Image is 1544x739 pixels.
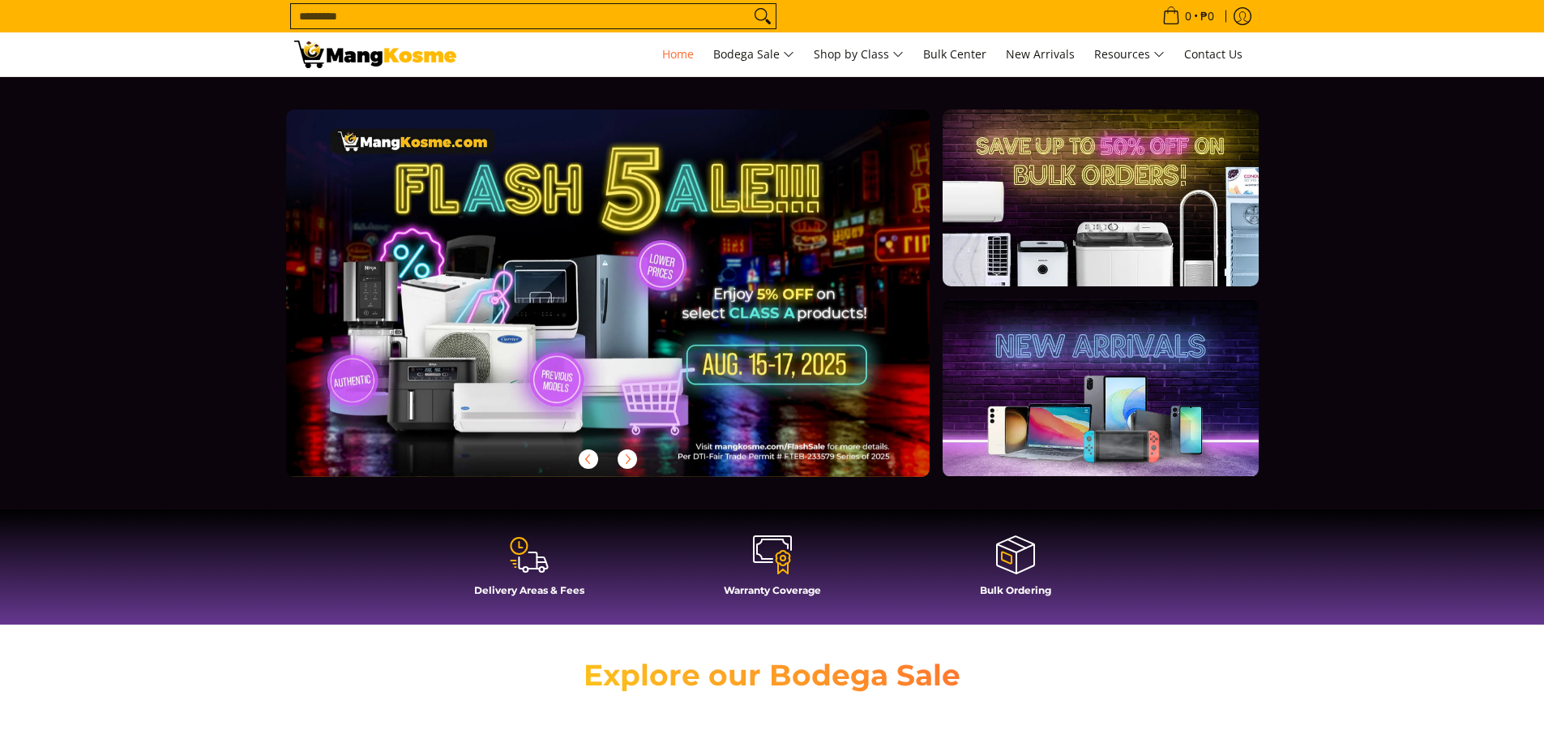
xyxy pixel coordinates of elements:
[1086,32,1173,76] a: Resources
[1183,11,1194,22] span: 0
[1198,11,1217,22] span: ₱0
[609,441,645,477] button: Next
[902,534,1129,608] a: Bulk Ordering
[1157,7,1219,25] span: •
[659,584,886,596] h4: Warranty Coverage
[654,32,702,76] a: Home
[923,46,986,62] span: Bulk Center
[998,32,1083,76] a: New Arrivals
[1006,46,1075,62] span: New Arrivals
[416,584,643,596] h4: Delivery Areas & Fees
[659,534,886,608] a: Warranty Coverage
[713,45,794,65] span: Bodega Sale
[1184,46,1242,62] span: Contact Us
[662,46,694,62] span: Home
[286,110,982,503] a: More
[1176,32,1251,76] a: Contact Us
[1094,45,1165,65] span: Resources
[814,45,904,65] span: Shop by Class
[294,41,456,68] img: Mang Kosme: Your Home Appliances Warehouse Sale Partner!
[915,32,994,76] a: Bulk Center
[705,32,802,76] a: Bodega Sale
[537,657,1007,694] h2: Explore our Bodega Sale
[571,441,606,477] button: Previous
[902,584,1129,596] h4: Bulk Ordering
[750,4,776,28] button: Search
[806,32,912,76] a: Shop by Class
[416,534,643,608] a: Delivery Areas & Fees
[473,32,1251,76] nav: Main Menu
